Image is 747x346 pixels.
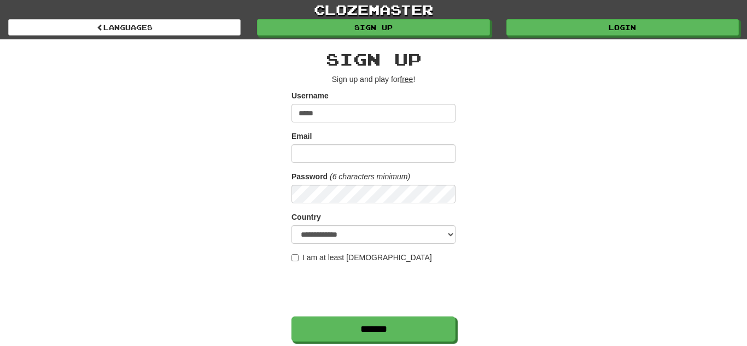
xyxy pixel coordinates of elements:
label: Email [291,131,312,142]
label: Username [291,90,329,101]
h2: Sign up [291,50,456,68]
input: I am at least [DEMOGRAPHIC_DATA] [291,254,299,261]
iframe: reCAPTCHA [291,268,458,311]
label: Country [291,212,321,222]
u: free [400,75,413,84]
a: Languages [8,19,241,36]
p: Sign up and play for ! [291,74,456,85]
a: Sign up [257,19,489,36]
em: (6 characters minimum) [330,172,410,181]
a: Login [506,19,739,36]
label: I am at least [DEMOGRAPHIC_DATA] [291,252,432,263]
label: Password [291,171,328,182]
